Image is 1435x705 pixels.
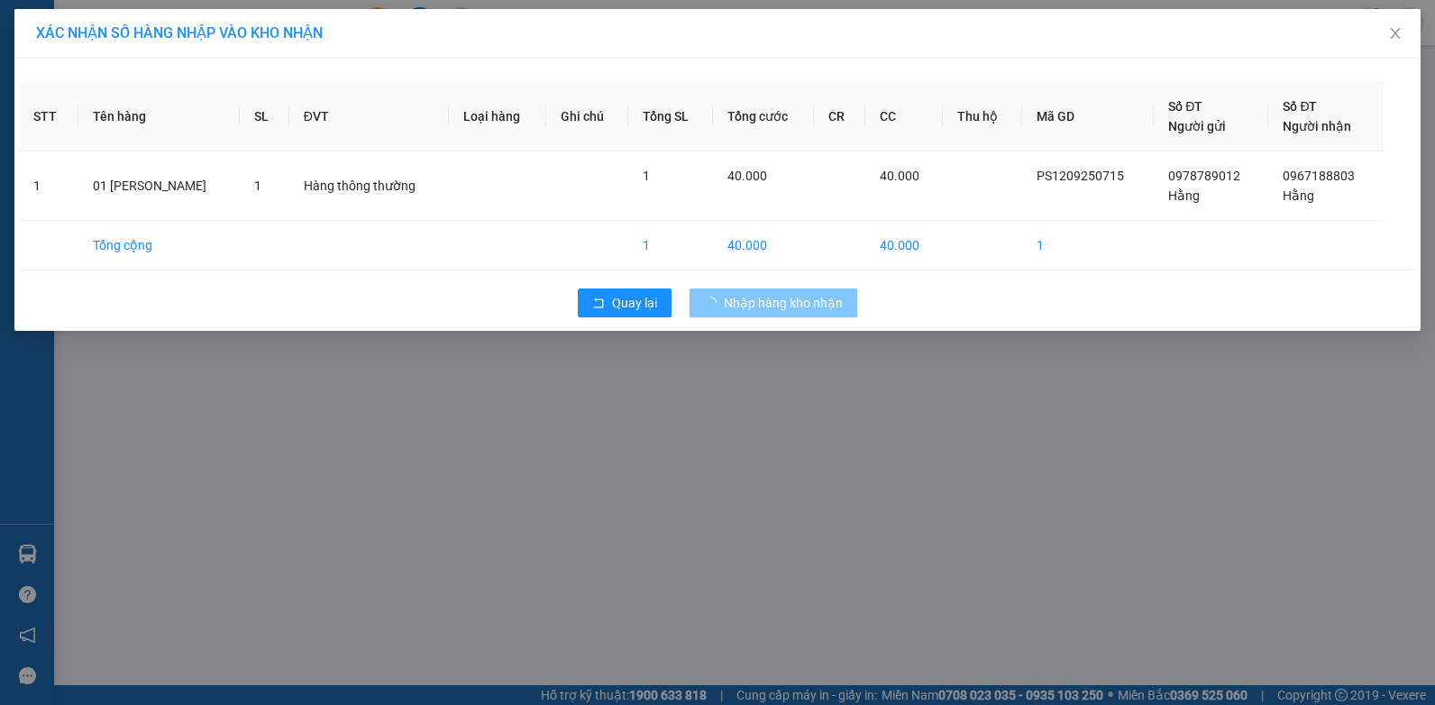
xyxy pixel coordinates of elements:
[1168,119,1226,133] span: Người gửi
[724,293,843,313] span: Nhập hàng kho nhận
[578,288,672,317] button: rollbackQuay lại
[612,293,657,313] span: Quay lại
[704,297,724,309] span: loading
[1168,188,1200,203] span: Hằng
[289,82,449,151] th: ĐVT
[19,82,78,151] th: STT
[78,151,240,221] td: 01 [PERSON_NAME]
[814,82,865,151] th: CR
[1388,26,1403,41] span: close
[254,179,261,193] span: 1
[78,82,240,151] th: Tên hàng
[1283,188,1314,203] span: Hằng
[1283,99,1317,114] span: Số ĐT
[1168,99,1202,114] span: Số ĐT
[1022,221,1154,270] td: 1
[690,288,857,317] button: Nhập hàng kho nhận
[1037,169,1124,183] span: PS1209250715
[628,82,713,151] th: Tổng SL
[1283,169,1355,183] span: 0967188803
[713,82,814,151] th: Tổng cước
[1283,119,1351,133] span: Người nhận
[713,221,814,270] td: 40.000
[943,82,1021,151] th: Thu hộ
[36,24,323,41] span: XÁC NHẬN SỐ HÀNG NHẬP VÀO KHO NHẬN
[865,82,943,151] th: CC
[1022,82,1154,151] th: Mã GD
[880,169,919,183] span: 40.000
[592,297,605,311] span: rollback
[289,151,449,221] td: Hàng thông thường
[727,169,767,183] span: 40.000
[449,82,546,151] th: Loại hàng
[1370,9,1421,60] button: Close
[628,221,713,270] td: 1
[546,82,628,151] th: Ghi chú
[240,82,289,151] th: SL
[643,169,650,183] span: 1
[78,221,240,270] td: Tổng cộng
[865,221,943,270] td: 40.000
[19,151,78,221] td: 1
[1168,169,1240,183] span: 0978789012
